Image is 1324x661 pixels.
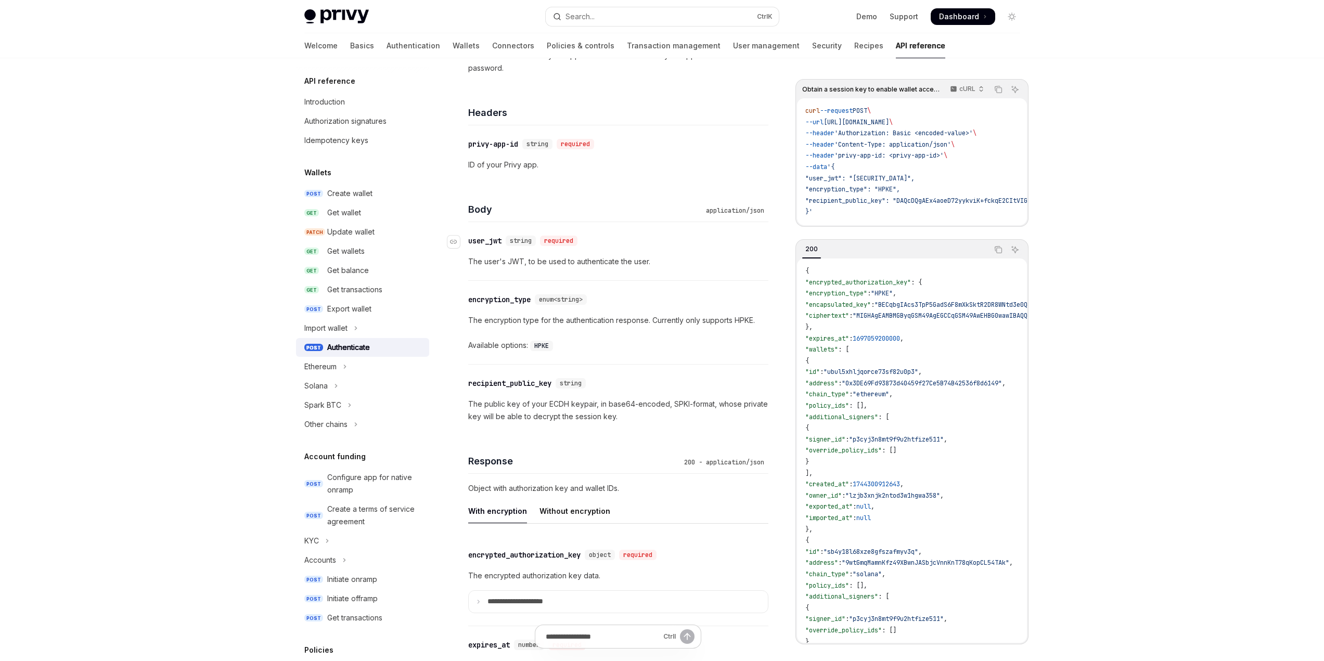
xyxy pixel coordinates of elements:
[702,205,768,216] div: application/json
[327,264,369,277] div: Get balance
[468,294,531,305] div: encryption_type
[805,118,824,126] span: --url
[805,208,813,216] span: }'
[900,334,904,343] span: ,
[468,339,768,352] div: Available options:
[304,209,319,217] span: GET
[853,334,900,343] span: 1697059200000
[468,139,518,149] div: privy-app-id
[805,413,878,421] span: "additional_signers"
[327,592,378,605] div: Initiate offramp
[805,312,849,320] span: "ciphertext"
[824,368,918,376] span: "ubul5xhljqorce73sf82u0p3"
[468,378,551,388] div: recipient_public_key
[546,7,779,26] button: Open search
[918,548,922,556] span: ,
[973,129,976,137] span: \
[992,243,1005,256] button: Copy the contents from the code block
[871,289,893,297] span: "HPKE"
[327,187,372,200] div: Create wallet
[557,139,594,149] div: required
[845,491,940,500] span: "lzjb3xnjk2ntod3w1hgwa358"
[304,33,338,58] a: Welcome
[453,33,480,58] a: Wallets
[805,140,834,149] span: --header
[853,480,900,488] span: 1744300912643
[889,118,893,126] span: \
[805,581,849,590] span: "policy_ids"
[959,85,975,93] p: cURL
[893,289,896,297] span: ,
[296,93,429,111] a: Introduction
[530,341,553,351] code: HPKE
[589,551,611,559] span: object
[619,550,657,560] div: required
[856,11,877,22] a: Demo
[1008,243,1022,256] button: Ask AI
[304,554,336,566] div: Accounts
[992,83,1005,96] button: Copy the contents from the code block
[918,368,922,376] span: ,
[805,480,849,488] span: "created_at"
[944,151,947,160] span: \
[327,573,377,586] div: Initiate onramp
[805,267,809,275] span: {
[854,33,883,58] a: Recipes
[296,377,429,395] button: Toggle Solana section
[350,33,374,58] a: Basics
[327,283,382,296] div: Get transactions
[867,289,871,297] span: :
[849,401,867,410] span: : [],
[296,608,429,627] a: POSTGet transactions
[296,131,429,150] a: Idempotency keys
[805,151,834,160] span: --header
[805,502,853,511] span: "exported_at"
[304,450,366,463] h5: Account funding
[805,334,849,343] span: "expires_at"
[805,638,809,646] span: }
[627,33,721,58] a: Transaction management
[304,228,325,236] span: PATCH
[871,502,875,511] span: ,
[842,379,1002,387] span: "0x3DE69Fd93873d40459f27Ce5B74B42536f8d6149"
[805,435,845,444] span: "signer_id"
[304,360,337,373] div: Ethereum
[296,319,429,338] button: Toggle Import wallet section
[882,446,896,455] span: : []
[680,629,695,644] button: Send message
[951,140,955,149] span: \
[304,344,323,352] span: POST
[853,502,856,511] span: :
[834,151,944,160] span: 'privy-app-id: <privy-app-id>'
[304,480,323,488] span: POST
[878,413,889,421] span: : [
[944,615,947,623] span: ,
[510,237,532,245] span: string
[565,10,595,23] div: Search...
[875,301,1202,309] span: "BECqbgIAcs3TpP5GadS6F8mXkSktR2DR8WNtd3e0Qcy7PpoRHEygpzjFWttntS+SEM3VSr4Thewh18ZP9chseLE="
[805,379,838,387] span: "address"
[304,305,323,313] span: POST
[387,33,440,58] a: Authentication
[1009,559,1013,567] span: ,
[304,535,319,547] div: KYC
[805,615,845,623] span: "signer_id"
[304,267,319,275] span: GET
[468,202,702,216] h4: Body
[296,184,429,203] a: POSTCreate wallet
[296,357,429,376] button: Toggle Ethereum section
[296,242,429,261] a: GETGet wallets
[539,295,583,304] span: enum<string>
[805,401,849,410] span: "policy_ids"
[805,446,882,455] span: "override_policy_ids"
[853,514,856,522] span: :
[849,570,853,578] span: :
[845,615,849,623] span: :
[468,49,768,74] p: Basic Auth header with your app ID as the username and your app secret as the password.
[856,514,871,522] span: null
[871,301,875,309] span: :
[805,525,813,534] span: },
[560,379,582,387] span: string
[838,345,849,354] span: : [
[526,140,548,148] span: string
